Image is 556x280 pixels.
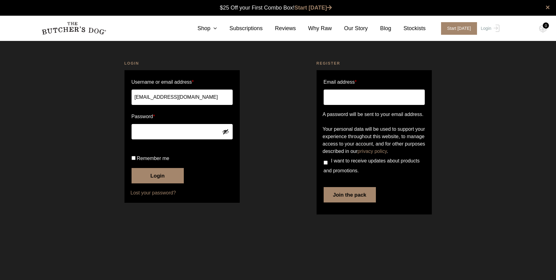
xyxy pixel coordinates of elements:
a: Our Story [332,24,368,33]
span: Remember me [137,156,169,161]
button: Login [132,168,184,183]
input: Remember me [132,156,136,160]
label: Email address [324,77,357,87]
a: Lost your password? [131,189,234,197]
a: Login [479,22,499,35]
img: TBD_Cart-Empty.png [539,25,547,33]
a: Reviews [263,24,296,33]
span: I want to receive updates about products and promotions. [324,158,420,173]
a: Start [DATE] [294,5,332,11]
label: Username or email address [132,77,233,87]
a: Why Raw [296,24,332,33]
button: Show password [222,128,229,135]
a: close [546,4,550,11]
p: Your personal data will be used to support your experience throughout this website, to manage acc... [323,126,426,155]
label: Password [132,112,233,122]
a: Start [DATE] [435,22,479,35]
div: 0 [543,22,549,29]
input: I want to receive updates about products and promotions. [324,161,328,165]
a: privacy policy [357,149,387,154]
button: Join the pack [324,187,376,202]
a: Stockists [391,24,426,33]
p: A password will be sent to your email address. [323,111,426,118]
h2: Login [124,60,240,66]
a: Subscriptions [217,24,262,33]
a: Blog [368,24,391,33]
h2: Register [317,60,432,66]
a: Shop [185,24,217,33]
span: Start [DATE] [441,22,477,35]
